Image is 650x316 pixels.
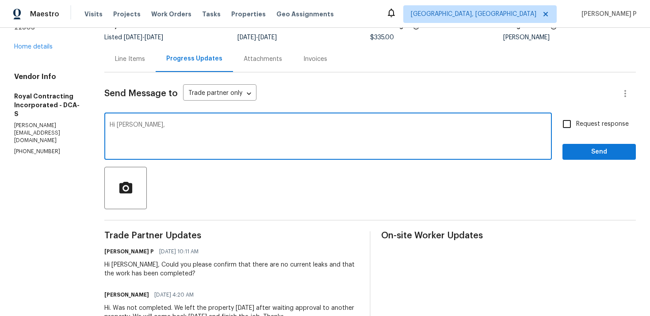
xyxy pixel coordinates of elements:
span: The hpm assigned to this work order. [550,23,557,34]
span: Properties [231,10,266,19]
div: Progress Updates [166,54,222,63]
span: $335.00 [370,34,394,41]
div: Invoices [303,55,327,64]
div: Hi [PERSON_NAME], Could you please confirm that there are no current leaks and that the work has ... [104,260,359,278]
span: [DATE] [237,34,256,41]
span: Request response [576,120,629,129]
span: Maestro [30,10,59,19]
h5: Royal Contracting Incorporated - DCA-S [14,92,83,118]
a: Home details [14,44,53,50]
h6: [PERSON_NAME] P [104,247,154,256]
span: On-site Worker Updates [381,231,636,240]
h4: Vendor Info [14,72,83,81]
p: [PERSON_NAME][EMAIL_ADDRESS][DOMAIN_NAME] [14,122,83,144]
span: Trade Partner Updates [104,231,359,240]
span: [DATE] [258,34,277,41]
span: Work Orders [151,10,191,19]
span: [DATE] [124,34,142,41]
textarea: Hi [PERSON_NAME], [110,122,547,153]
span: Tasks [202,11,221,17]
span: [GEOGRAPHIC_DATA], [GEOGRAPHIC_DATA] [411,10,536,19]
span: Send Message to [104,89,178,98]
span: [DATE] 4:20 AM [154,290,194,299]
span: Listed [104,34,163,41]
span: [PERSON_NAME] P [578,10,637,19]
p: [PHONE_NUMBER] [14,148,83,155]
div: Attachments [244,55,282,64]
span: - [237,34,277,41]
span: [DATE] [145,34,163,41]
span: Geo Assignments [276,10,334,19]
span: Send [570,147,629,158]
span: - [124,34,163,41]
div: Line Items [115,55,145,64]
div: Trade partner only [183,87,256,101]
span: Visits [84,10,103,19]
button: Send [562,144,636,160]
h6: [PERSON_NAME] [104,290,149,299]
span: [DATE] 10:11 AM [159,247,199,256]
span: Projects [113,10,141,19]
span: The total cost of line items that have been proposed by Opendoor. This sum includes line items th... [413,23,420,34]
div: [PERSON_NAME] [503,34,636,41]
